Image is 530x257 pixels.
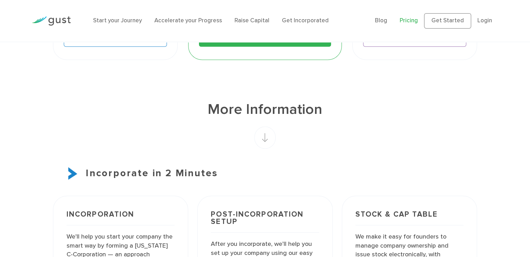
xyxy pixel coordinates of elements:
[424,13,471,29] a: Get Started
[375,17,387,24] a: Blog
[32,16,71,26] img: Gust Logo
[67,211,175,225] h3: Incorporation
[235,17,269,24] a: Raise Capital
[93,17,142,24] a: Start your Journey
[53,166,477,181] h3: Incorporate in 2 Minutes
[477,17,492,24] a: Login
[68,167,77,180] img: Start Icon X2
[154,17,222,24] a: Accelerate your Progress
[53,100,477,119] h1: More Information
[211,211,319,233] h3: Post-incorporation setup
[355,211,463,225] h3: Stock & Cap Table
[400,17,418,24] a: Pricing
[282,17,329,24] a: Get Incorporated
